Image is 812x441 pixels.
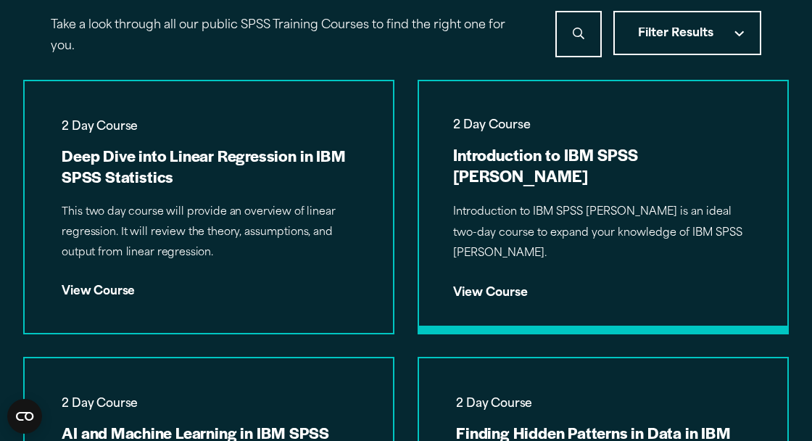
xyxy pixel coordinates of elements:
[62,274,356,297] div: View Course
[453,276,753,299] div: View Course
[419,81,788,333] a: 2 Day Course Introduction to IBM SPSS [PERSON_NAME] Introduction to IBM SPSS [PERSON_NAME] is an ...
[613,11,761,56] button: Filter Results Checkmark selected
[638,28,713,39] span: Filter Results
[453,115,753,140] span: 2 Day Course
[25,81,394,333] a: 2 Day Course Deep Dive into Linear Regression in IBM SPSS Statistics This two day course will pro...
[453,144,753,186] h3: Introduction to IBM SPSS [PERSON_NAME]
[51,15,521,57] p: Take a look through all our public SPSS Training Courses to find the right one for you.
[555,11,602,57] button: Search icon Upward pointing chevron
[453,202,753,265] p: Introduction to IBM SPSS [PERSON_NAME] is an ideal two-day course to expand your knowledge of IBM...
[573,28,584,40] svg: Search icon
[456,395,750,419] span: 2 Day Course
[62,202,356,264] p: This two day course will provide an overview of linear regression. It will review the theory, ass...
[7,399,42,434] button: Open CMP widget
[62,395,356,419] span: 2 Day Course
[62,118,356,141] span: 2 Day Course
[734,30,744,37] svg: Checkmark selected
[62,144,356,186] h3: Deep Dive into Linear Regression in IBM SPSS Statistics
